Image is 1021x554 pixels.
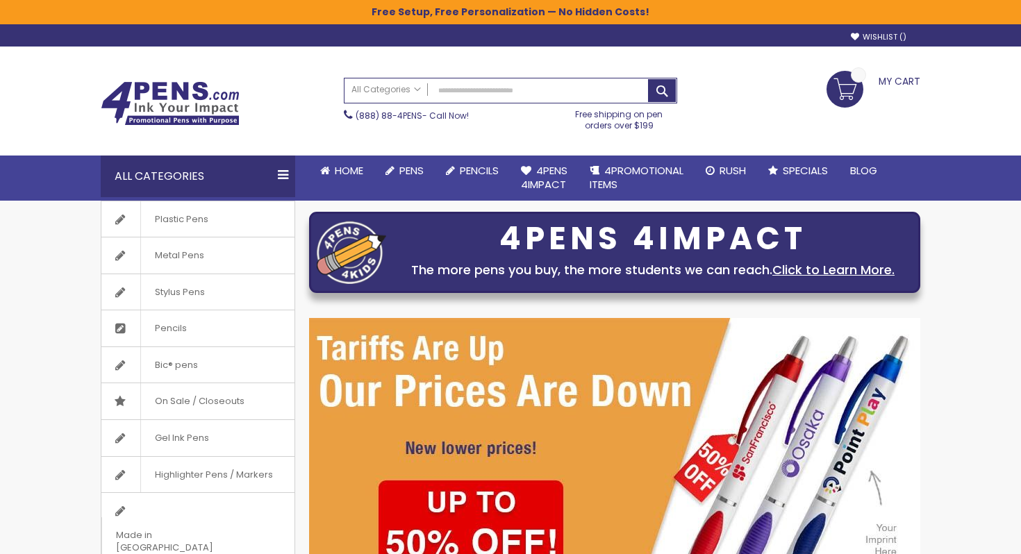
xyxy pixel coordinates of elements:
[101,420,294,456] a: Gel Ink Pens
[695,156,757,186] a: Rush
[772,261,895,278] a: Click to Learn More.
[839,156,888,186] a: Blog
[399,163,424,178] span: Pens
[851,32,906,42] a: Wishlist
[101,201,294,237] a: Plastic Pens
[140,383,258,419] span: On Sale / Closeouts
[393,224,913,253] div: 4PENS 4IMPACT
[101,383,294,419] a: On Sale / Closeouts
[561,103,678,131] div: Free shipping on pen orders over $199
[374,156,435,186] a: Pens
[140,457,287,493] span: Highlighter Pens / Markers
[140,347,212,383] span: Bic® pens
[309,156,374,186] a: Home
[720,163,746,178] span: Rush
[590,163,683,192] span: 4PROMOTIONAL ITEMS
[460,163,499,178] span: Pencils
[579,156,695,201] a: 4PROMOTIONALITEMS
[351,84,421,95] span: All Categories
[140,201,222,237] span: Plastic Pens
[393,260,913,280] div: The more pens you buy, the more students we can reach.
[101,457,294,493] a: Highlighter Pens / Markers
[140,274,219,310] span: Stylus Pens
[521,163,567,192] span: 4Pens 4impact
[335,163,363,178] span: Home
[345,78,428,101] a: All Categories
[757,156,839,186] a: Specials
[101,347,294,383] a: Bic® pens
[850,163,877,178] span: Blog
[510,156,579,201] a: 4Pens4impact
[101,81,240,126] img: 4Pens Custom Pens and Promotional Products
[356,110,422,121] a: (888) 88-4PENS
[101,274,294,310] a: Stylus Pens
[101,310,294,346] a: Pencils
[435,156,510,186] a: Pencils
[140,420,223,456] span: Gel Ink Pens
[140,237,218,274] span: Metal Pens
[140,310,201,346] span: Pencils
[356,110,469,121] span: - Call Now!
[101,156,295,197] div: All Categories
[101,237,294,274] a: Metal Pens
[783,163,828,178] span: Specials
[317,221,386,284] img: four_pen_logo.png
